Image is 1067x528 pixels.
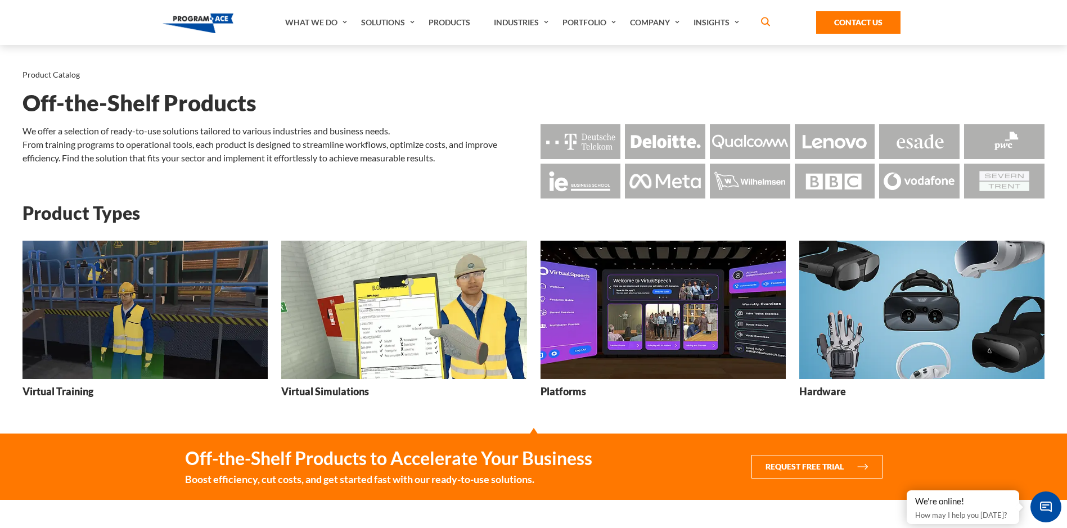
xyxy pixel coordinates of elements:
[541,164,621,198] img: Logo - Ie Business School
[281,241,526,407] a: Virtual Simulations
[816,11,901,34] a: Contact Us
[22,241,268,378] img: Virtual Training
[964,124,1045,159] img: Logo - Pwc
[22,241,268,407] a: Virtual Training
[163,13,234,33] img: Program-Ace
[799,241,1045,407] a: Hardware
[879,124,960,159] img: Logo - Esade
[281,241,526,378] img: Virtual Simulations
[915,496,1011,507] div: We're online!
[799,241,1045,378] img: Hardware
[625,164,705,198] img: Logo - Meta
[185,447,592,470] strong: Off-the-Shelf Products to Accelerate Your Business
[541,124,621,159] img: Logo - Deutsche Telekom
[22,203,1045,223] h2: Product Types
[964,164,1045,198] img: Logo - Seven Trent
[541,241,786,378] img: Platforms
[541,241,786,407] a: Platforms
[22,124,527,138] p: We offer a selection of ready-to-use solutions tailored to various industries and business needs.
[22,67,1045,82] nav: breadcrumb
[710,124,790,159] img: Logo - Qualcomm
[22,93,1045,113] h1: Off-the-Shelf Products
[22,67,80,82] li: Product Catalog
[541,385,586,399] h3: Platforms
[751,455,883,479] button: Request Free Trial
[185,472,592,486] small: Boost efficiency, cut costs, and get started fast with our ready-to-use solutions.
[625,124,705,159] img: Logo - Deloitte
[281,385,369,399] h3: Virtual Simulations
[22,138,527,165] p: From training programs to operational tools, each product is designed to streamline workflows, op...
[710,164,790,198] img: Logo - Wilhemsen
[795,124,875,159] img: Logo - Lenovo
[879,164,960,198] img: Logo - Vodafone
[799,385,846,399] h3: Hardware
[915,508,1011,522] p: How may I help you [DATE]?
[22,385,93,399] h3: Virtual Training
[1030,491,1061,522] span: Chat Widget
[795,164,875,198] img: Logo - BBC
